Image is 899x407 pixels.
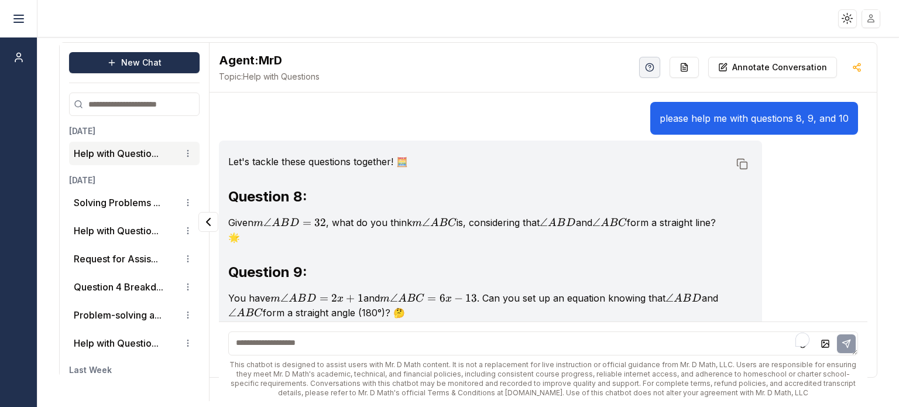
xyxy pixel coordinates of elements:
span: 13 [465,292,477,305]
button: Problem-solving a... [74,308,162,322]
span: ∠ [228,306,236,319]
span: Help with Questions [219,71,320,83]
span: ∠ [422,216,430,229]
h3: Last Week [69,364,200,376]
textarea: To enrich screen reader interactions, please activate Accessibility in Grammarly extension settings [228,331,858,355]
span: BC [439,218,456,228]
span: BC [245,308,262,319]
span: BC [609,218,626,228]
span: B [297,293,306,304]
span: m [412,218,422,228]
button: Conversation options [181,336,195,350]
span: 1 [358,292,363,305]
p: Annotate Conversation [732,61,827,73]
span: A [548,218,557,228]
span: A [289,293,297,304]
span: + [346,292,355,305]
span: m [380,293,390,304]
span: D [307,293,316,304]
span: = [320,292,328,305]
span: 6 [440,292,445,305]
span: B [280,218,289,228]
span: D [566,218,575,228]
button: Request for Assis... [74,252,158,266]
span: A [272,218,280,228]
p: please help me with questions 8, 9, and 10 [660,111,849,125]
button: Annotate Conversation [708,57,837,78]
span: = [427,292,436,305]
span: m [253,218,263,228]
span: = [303,216,311,229]
span: m [270,293,280,304]
h3: [DATE] [69,125,200,137]
button: Question 4 Breakd... [74,280,163,294]
span: x [445,293,452,304]
button: Conversation options [181,280,195,294]
span: BC [407,293,424,304]
button: Conversation options [181,196,195,210]
h2: MrD [219,52,320,69]
p: Given , what do you think is, considering that and form a straight line? 🌟 [228,216,730,244]
button: Help with Questio... [74,146,159,160]
button: Re-Fill Questions [670,57,699,78]
span: B [557,218,565,228]
span: A [430,218,439,228]
p: Let's tackle these questions together! 🧮 [228,155,730,169]
img: placeholder-user.jpg [863,10,880,27]
button: Collapse panel [198,212,218,232]
span: A [601,218,609,228]
span: 32 [314,216,326,229]
span: ∠ [390,292,398,305]
span: A [236,308,245,319]
span: A [674,293,682,304]
button: Help Videos [639,57,660,78]
h3: [DATE] [69,175,200,186]
span: ∠ [540,216,548,229]
div: This chatbot is designed to assist users with Mr. D Math content. It is not a replacement for liv... [228,360,858,398]
p: You have and . Can you set up an equation knowing that and form a straight angle (180°)? 🤔 [228,291,730,320]
span: D [692,293,701,304]
button: Conversation options [181,308,195,322]
span: ∠ [592,216,601,229]
h3: Question 9: [228,263,730,282]
button: New Chat [69,52,200,73]
span: A [398,293,407,304]
span: ∠ [263,216,272,229]
button: Solving Problems ... [74,196,160,210]
span: x [337,293,344,304]
span: ∠ [665,292,674,305]
h3: Question 8: [228,187,730,206]
button: Help with Questio... [74,224,159,238]
span: − [454,292,463,305]
button: Conversation options [181,146,195,160]
span: D [290,218,299,228]
span: B [682,293,691,304]
button: Help with Questio... [74,336,159,350]
button: Conversation options [181,252,195,266]
span: ∠ [280,292,289,305]
button: Conversation options [181,224,195,238]
span: 2 [331,292,337,305]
